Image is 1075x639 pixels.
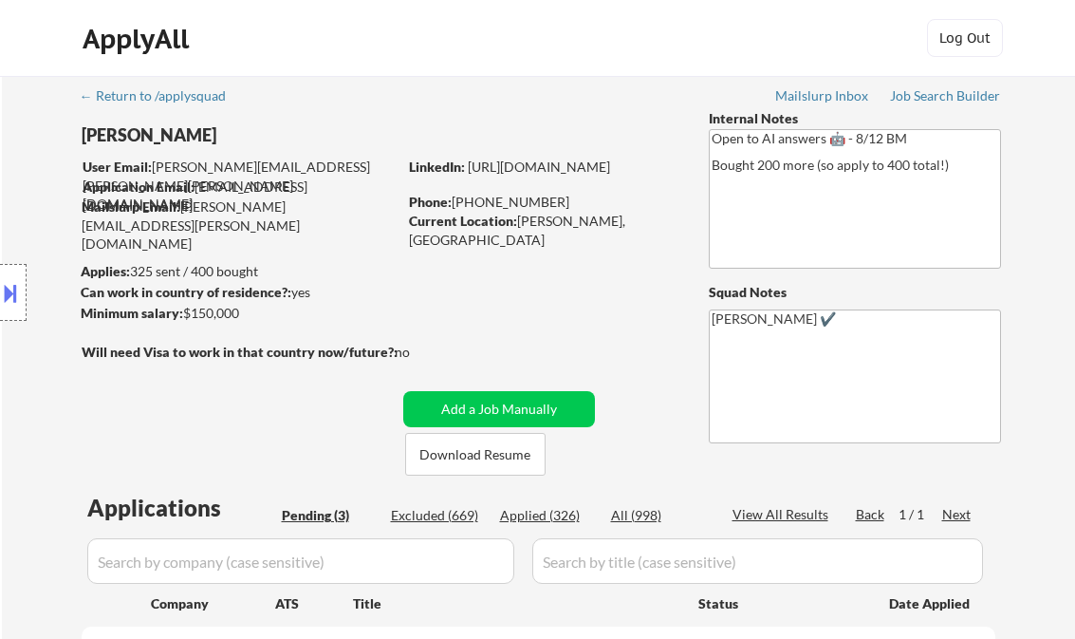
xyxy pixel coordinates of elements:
[409,194,452,210] strong: Phone:
[353,594,680,613] div: Title
[87,497,275,519] div: Applications
[942,505,973,524] div: Next
[409,159,465,175] strong: LinkedIn:
[405,433,546,476] button: Download Resume
[890,88,1001,107] a: Job Search Builder
[500,506,595,525] div: Applied (326)
[80,89,244,103] div: ← Return to /applysquad
[709,283,1001,302] div: Squad Notes
[282,506,377,525] div: Pending (3)
[709,109,1001,128] div: Internal Notes
[409,193,677,212] div: [PHONE_NUMBER]
[275,594,353,613] div: ATS
[391,506,486,525] div: Excluded (669)
[856,505,886,524] div: Back
[899,505,942,524] div: 1 / 1
[698,586,862,620] div: Status
[80,88,244,107] a: ← Return to /applysquad
[151,594,275,613] div: Company
[395,343,449,362] div: no
[409,213,517,229] strong: Current Location:
[83,23,195,55] div: ApplyAll
[403,391,595,427] button: Add a Job Manually
[732,505,834,524] div: View All Results
[468,159,610,175] a: [URL][DOMAIN_NAME]
[927,19,1003,57] button: Log Out
[532,538,983,584] input: Search by title (case sensitive)
[87,538,514,584] input: Search by company (case sensitive)
[611,506,706,525] div: All (998)
[890,89,1001,103] div: Job Search Builder
[775,88,870,107] a: Mailslurp Inbox
[889,594,973,613] div: Date Applied
[409,212,677,249] div: [PERSON_NAME], [GEOGRAPHIC_DATA]
[775,89,870,103] div: Mailslurp Inbox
